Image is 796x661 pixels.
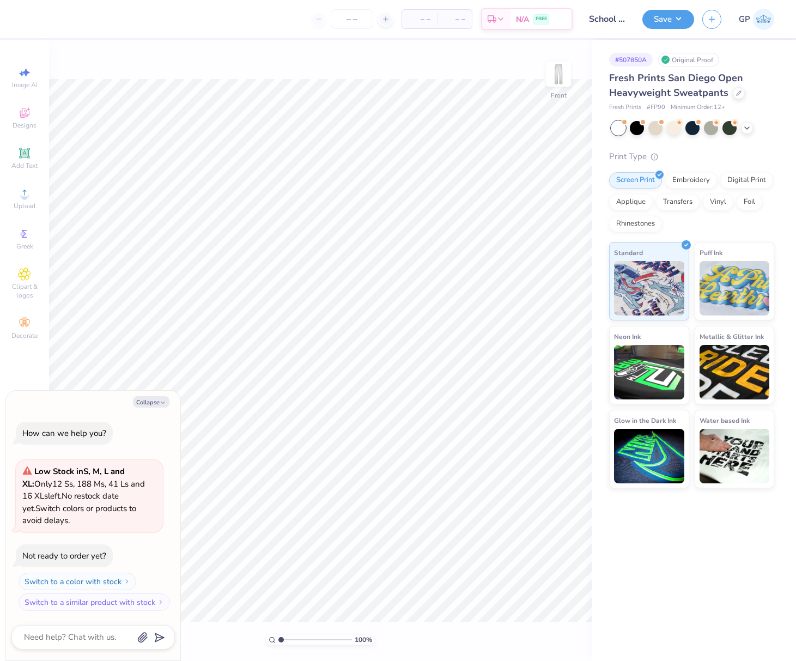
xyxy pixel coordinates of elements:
img: Neon Ink [614,345,684,399]
span: No restock date yet. [22,490,119,514]
span: – – [443,14,465,25]
strong: Low Stock in S, M, L and XL : [22,466,125,489]
span: # FP90 [647,103,665,112]
div: How can we help you? [22,428,106,439]
div: Original Proof [658,53,719,66]
div: Front [551,90,567,100]
span: Only 12 Ss, 188 Ms, 41 Ls and 16 XLs left. Switch colors or products to avoid delays. [22,466,145,526]
span: Fresh Prints San Diego Open Heavyweight Sweatpants [609,71,743,99]
div: Vinyl [703,194,733,210]
span: Minimum Order: 12 + [671,103,725,112]
img: Glow in the Dark Ink [614,429,684,483]
img: Water based Ink [700,429,770,483]
span: GP [739,13,750,26]
div: Rhinestones [609,216,662,232]
span: Puff Ink [700,247,722,258]
span: Metallic & Glitter Ink [700,331,764,342]
span: Fresh Prints [609,103,641,112]
span: Glow in the Dark Ink [614,415,676,426]
span: Greek [16,242,33,251]
span: Clipart & logos [5,282,44,300]
span: Upload [14,202,35,210]
button: Switch to a color with stock [19,573,136,590]
button: Switch to a similar product with stock [19,593,170,611]
img: Front [548,63,569,85]
img: Puff Ink [700,261,770,316]
button: Collapse [133,396,169,408]
input: – – [331,9,373,29]
span: – – [409,14,430,25]
span: Decorate [11,331,38,340]
img: Switch to a similar product with stock [157,599,164,605]
div: Not ready to order yet? [22,550,106,561]
img: Switch to a color with stock [124,578,130,585]
span: Neon Ink [614,331,641,342]
span: 100 % [355,635,372,645]
a: GP [739,9,774,30]
img: Standard [614,261,684,316]
div: # 507850A [609,53,653,66]
span: Water based Ink [700,415,750,426]
button: Save [642,10,694,29]
div: Applique [609,194,653,210]
input: Untitled Design [581,8,634,30]
span: Designs [13,121,37,130]
span: Image AI [12,81,38,89]
span: Standard [614,247,643,258]
div: Embroidery [665,172,717,189]
span: FREE [536,15,547,23]
div: Foil [737,194,762,210]
div: Digital Print [720,172,773,189]
div: Print Type [609,150,774,163]
img: Metallic & Glitter Ink [700,345,770,399]
div: Screen Print [609,172,662,189]
span: Add Text [11,161,38,170]
img: Germaine Penalosa [753,9,774,30]
div: Transfers [656,194,700,210]
span: N/A [516,14,529,25]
